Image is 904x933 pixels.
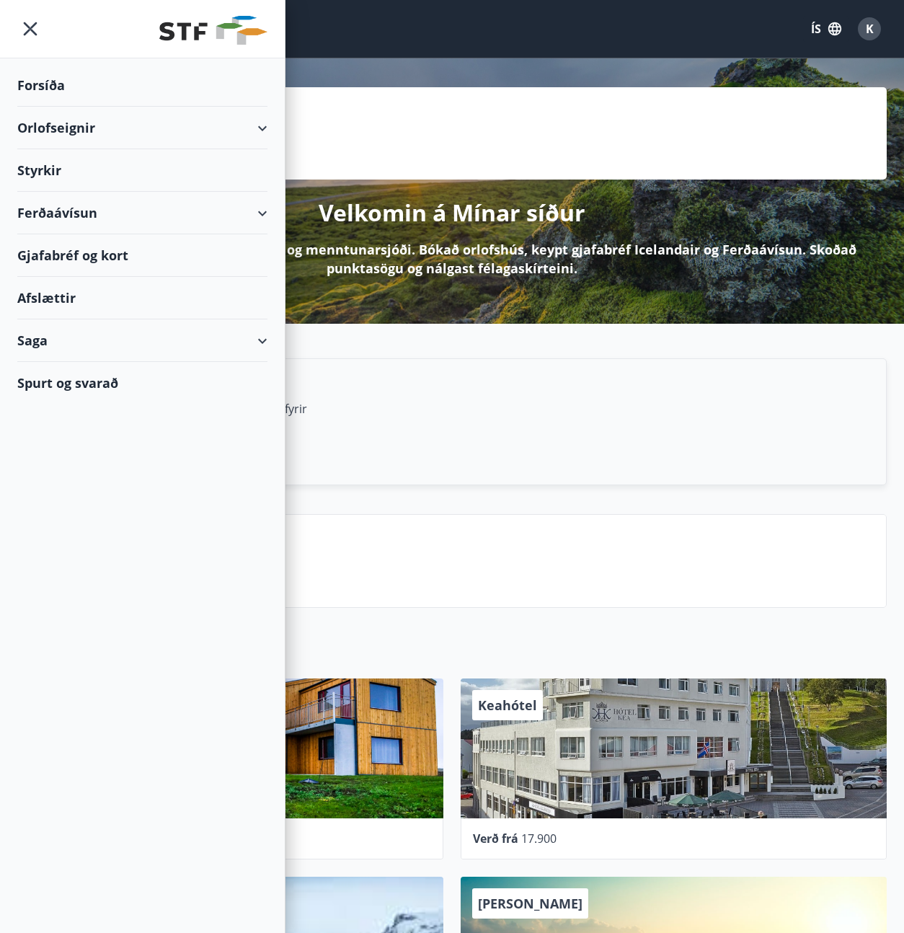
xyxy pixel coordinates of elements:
[17,277,267,319] div: Afslættir
[40,240,864,278] p: Hér getur þú sótt um styrki í sjúkra- og menntunarsjóði. Bókað orlofshús, keypt gjafabréf Iceland...
[17,192,267,234] div: Ferðaávísun
[159,16,267,45] img: union_logo
[521,831,557,846] span: 17.900
[319,197,585,229] p: Velkomin á Mínar síður
[803,16,849,42] button: ÍS
[852,12,887,46] button: K
[17,64,267,107] div: Forsíða
[123,551,874,575] p: Spurt og svarað
[473,831,518,846] span: Verð frá
[866,21,874,37] span: K
[478,697,537,714] span: Keahótel
[17,362,267,404] div: Spurt og svarað
[17,16,43,42] button: menu
[17,149,267,192] div: Styrkir
[17,107,267,149] div: Orlofseignir
[17,319,267,362] div: Saga
[478,895,582,912] span: [PERSON_NAME]
[17,234,267,277] div: Gjafabréf og kort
